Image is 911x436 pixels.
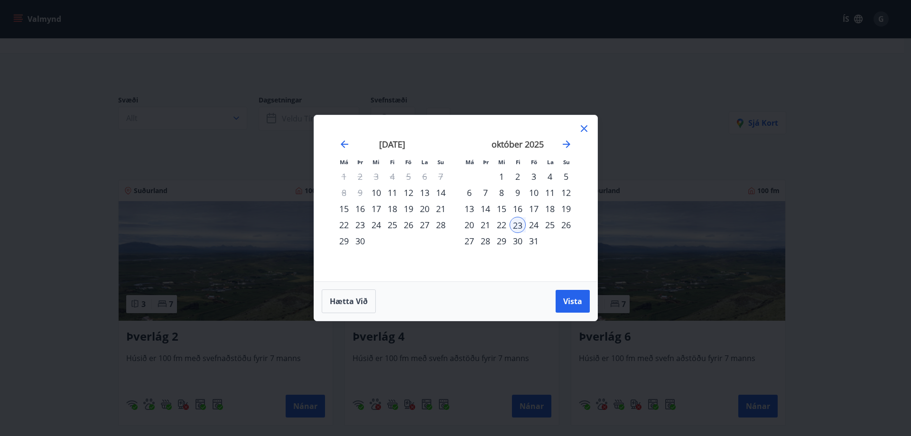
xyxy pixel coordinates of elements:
div: 9 [510,185,526,201]
div: 22 [336,217,352,233]
td: Choose sunnudagur, 26. október 2025 as your check-out date. It’s available. [558,217,574,233]
div: 16 [352,201,368,217]
td: Choose þriðjudagur, 23. september 2025 as your check-out date. It’s available. [352,217,368,233]
td: Choose fimmtudagur, 30. október 2025 as your check-out date. It’s available. [510,233,526,249]
div: 11 [384,185,400,201]
td: Choose fimmtudagur, 16. október 2025 as your check-out date. It’s available. [510,201,526,217]
strong: [DATE] [379,139,405,150]
div: 30 [510,233,526,249]
span: Hætta við [330,296,368,306]
td: Choose laugardagur, 18. október 2025 as your check-out date. It’s available. [542,201,558,217]
div: Move backward to switch to the previous month. [339,139,350,150]
div: 21 [433,201,449,217]
div: 12 [558,185,574,201]
div: 13 [417,185,433,201]
td: Not available. mánudagur, 1. september 2025 [336,168,352,185]
td: Not available. laugardagur, 6. september 2025 [417,168,433,185]
div: 11 [542,185,558,201]
td: Choose mánudagur, 29. september 2025 as your check-out date. It’s available. [336,233,352,249]
td: Choose laugardagur, 4. október 2025 as your check-out date. It’s available. [542,168,558,185]
small: Má [465,158,474,166]
td: Choose miðvikudagur, 15. október 2025 as your check-out date. It’s available. [493,201,510,217]
td: Choose mánudagur, 20. október 2025 as your check-out date. It’s available. [461,217,477,233]
td: Not available. sunnudagur, 7. september 2025 [433,168,449,185]
td: Choose þriðjudagur, 28. október 2025 as your check-out date. It’s available. [477,233,493,249]
small: Fö [531,158,537,166]
div: 20 [417,201,433,217]
td: Not available. mánudagur, 8. september 2025 [336,185,352,201]
div: 19 [558,201,574,217]
div: 4 [542,168,558,185]
td: Choose miðvikudagur, 1. október 2025 as your check-out date. It’s available. [493,168,510,185]
div: 25 [542,217,558,233]
strong: október 2025 [492,139,544,150]
div: 6 [461,185,477,201]
div: 20 [461,217,477,233]
td: Choose miðvikudagur, 29. október 2025 as your check-out date. It’s available. [493,233,510,249]
small: Mi [372,158,380,166]
div: 7 [477,185,493,201]
td: Choose þriðjudagur, 30. september 2025 as your check-out date. It’s available. [352,233,368,249]
small: Mi [498,158,505,166]
small: Þr [357,158,363,166]
div: 3 [526,168,542,185]
div: 19 [400,201,417,217]
small: Fi [516,158,521,166]
div: 31 [526,233,542,249]
div: 21 [477,217,493,233]
td: Choose sunnudagur, 5. október 2025 as your check-out date. It’s available. [558,168,574,185]
div: 12 [400,185,417,201]
td: Choose föstudagur, 24. október 2025 as your check-out date. It’s available. [526,217,542,233]
div: 29 [336,233,352,249]
td: Choose miðvikudagur, 10. september 2025 as your check-out date. It’s available. [368,185,384,201]
td: Choose laugardagur, 11. október 2025 as your check-out date. It’s available. [542,185,558,201]
td: Choose föstudagur, 17. október 2025 as your check-out date. It’s available. [526,201,542,217]
div: Move forward to switch to the next month. [561,139,572,150]
small: Má [340,158,348,166]
small: Su [563,158,570,166]
div: 26 [558,217,574,233]
td: Choose mánudagur, 22. september 2025 as your check-out date. It’s available. [336,217,352,233]
td: Choose föstudagur, 19. september 2025 as your check-out date. It’s available. [400,201,417,217]
button: Vista [556,290,590,313]
td: Choose fimmtudagur, 25. september 2025 as your check-out date. It’s available. [384,217,400,233]
div: 18 [384,201,400,217]
small: La [547,158,554,166]
div: 22 [493,217,510,233]
td: Choose mánudagur, 13. október 2025 as your check-out date. It’s available. [461,201,477,217]
small: Fi [390,158,395,166]
td: Choose þriðjudagur, 16. september 2025 as your check-out date. It’s available. [352,201,368,217]
td: Choose miðvikudagur, 24. september 2025 as your check-out date. It’s available. [368,217,384,233]
td: Choose fimmtudagur, 11. september 2025 as your check-out date. It’s available. [384,185,400,201]
td: Choose þriðjudagur, 7. október 2025 as your check-out date. It’s available. [477,185,493,201]
div: 27 [417,217,433,233]
td: Choose sunnudagur, 19. október 2025 as your check-out date. It’s available. [558,201,574,217]
td: Not available. þriðjudagur, 2. september 2025 [352,168,368,185]
div: 28 [433,217,449,233]
div: 17 [526,201,542,217]
div: 23 [352,217,368,233]
td: Choose fimmtudagur, 2. október 2025 as your check-out date. It’s available. [510,168,526,185]
div: 25 [384,217,400,233]
div: 10 [526,185,542,201]
td: Choose sunnudagur, 14. september 2025 as your check-out date. It’s available. [433,185,449,201]
td: Choose miðvikudagur, 8. október 2025 as your check-out date. It’s available. [493,185,510,201]
div: 27 [461,233,477,249]
td: Not available. föstudagur, 5. september 2025 [400,168,417,185]
div: 8 [493,185,510,201]
td: Choose fimmtudagur, 9. október 2025 as your check-out date. It’s available. [510,185,526,201]
div: 10 [368,185,384,201]
td: Choose sunnudagur, 12. október 2025 as your check-out date. It’s available. [558,185,574,201]
td: Choose miðvikudagur, 17. september 2025 as your check-out date. It’s available. [368,201,384,217]
button: Hætta við [322,289,376,313]
span: Vista [563,296,582,306]
td: Choose laugardagur, 27. september 2025 as your check-out date. It’s available. [417,217,433,233]
td: Choose föstudagur, 31. október 2025 as your check-out date. It’s available. [526,233,542,249]
td: Not available. miðvikudagur, 3. september 2025 [368,168,384,185]
td: Choose föstudagur, 10. október 2025 as your check-out date. It’s available. [526,185,542,201]
div: 23 [510,217,526,233]
td: Choose mánudagur, 6. október 2025 as your check-out date. It’s available. [461,185,477,201]
td: Choose mánudagur, 15. september 2025 as your check-out date. It’s available. [336,201,352,217]
td: Choose föstudagur, 12. september 2025 as your check-out date. It’s available. [400,185,417,201]
div: 15 [493,201,510,217]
